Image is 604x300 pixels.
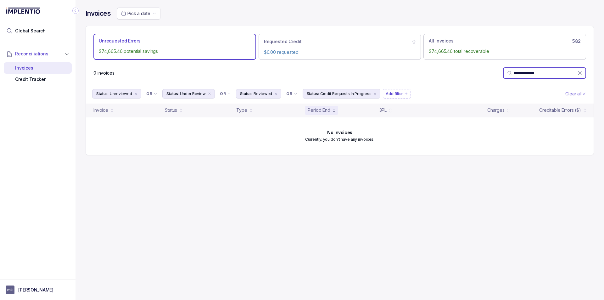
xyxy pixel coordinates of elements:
ul: Action Tab Group [93,34,586,59]
div: remove content [372,91,377,96]
div: Charges [487,107,505,113]
search: Date Range Picker [121,10,150,17]
div: Period End [308,107,330,113]
p: Add filter [386,91,403,97]
span: Reconciliations [15,51,48,57]
h6: 582 [572,39,581,44]
button: User initials[PERSON_NAME] [6,286,70,294]
li: Filter Chip Connector undefined [146,91,157,96]
div: Reconciliations [4,61,72,87]
button: Filter Chip Unreviewed [92,89,141,99]
div: 3PL [379,107,387,113]
div: Type [236,107,247,113]
p: [PERSON_NAME] [18,287,53,293]
span: Global Search [15,28,46,34]
p: Status: [307,91,319,97]
p: 0 invoices [93,70,115,76]
button: Filter Chip Connector undefined [284,89,300,98]
li: Filter Chip Connector undefined [220,91,231,96]
p: Clear all [565,91,582,97]
p: Reviewed [254,91,272,97]
button: Clear Filters [564,89,587,99]
p: Status: [96,91,109,97]
button: Reconciliations [4,47,72,61]
button: Filter Chip Credit Requests In Progress [303,89,381,99]
div: Remaining page entries [93,70,115,76]
div: Collapse Icon [72,7,79,14]
p: Status: [166,91,179,97]
div: Invoices [9,62,67,74]
p: Status: [240,91,252,97]
button: Filter Chip Connector undefined [217,89,233,98]
button: Filter Chip Under Review [162,89,215,99]
p: Currently, you don't have any invoices. [305,136,374,143]
div: remove content [133,91,138,96]
ul: Filter Group [92,89,564,99]
p: Under Review [180,91,206,97]
p: All Invoices [429,38,453,44]
p: OR [220,91,226,96]
div: Status [165,107,177,113]
span: User initials [6,286,14,294]
div: Creditable Errors ($) [539,107,581,113]
h4: Invoices [86,9,111,18]
div: Credit Tracker [9,74,67,85]
p: Requested Credit [264,38,302,45]
p: $74,665.46 total recoverable [429,48,581,54]
p: $74,665.46 potential savings [99,48,251,54]
button: Date Range Picker [117,8,160,20]
button: Filter Chip Add filter [383,89,411,99]
p: OR [286,91,292,96]
li: Filter Chip Connector undefined [286,91,297,96]
span: Pick a date [127,11,150,16]
p: Credit Requests In Progress [320,91,372,97]
button: Filter Chip Reviewed [236,89,281,99]
p: $0.00 requested [264,49,416,55]
p: OR [146,91,152,96]
div: remove content [207,91,212,96]
h6: No invoices [327,130,352,135]
div: 0 [264,38,416,45]
button: Filter Chip Connector undefined [144,89,160,98]
div: Invoice [93,107,108,113]
p: Unrequested Errors [99,38,140,44]
div: remove content [273,91,278,96]
p: Unreviewed [110,91,132,97]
